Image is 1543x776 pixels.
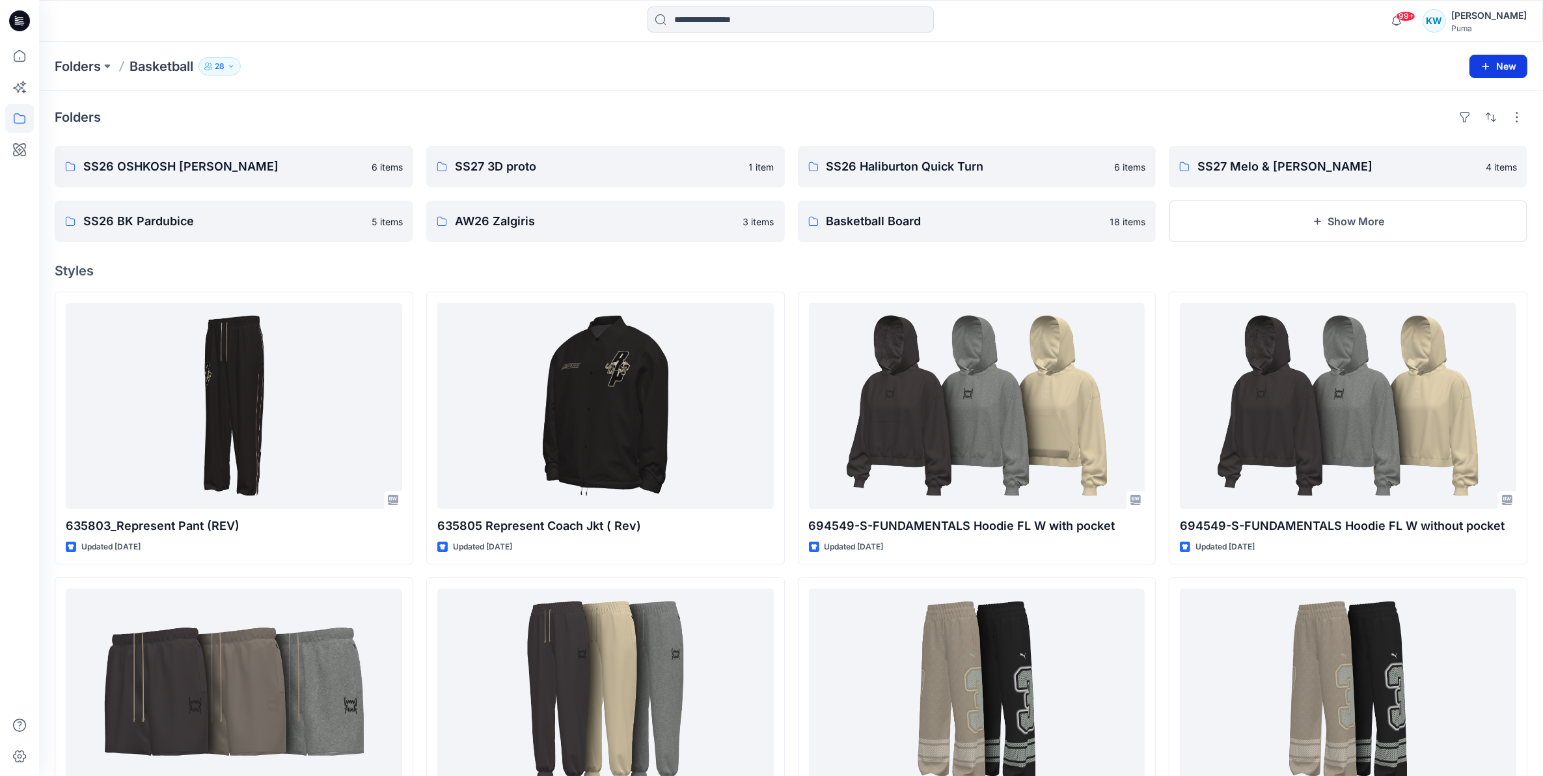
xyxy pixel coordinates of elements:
[55,146,413,187] a: SS26 OSHKOSH [PERSON_NAME]6 items
[1423,9,1446,33] div: KW
[426,146,785,187] a: SS27 3D proto1 item
[743,215,774,229] p: 3 items
[1195,540,1255,554] p: Updated [DATE]
[455,212,735,230] p: AW26 Zalgiris
[372,160,403,174] p: 6 items
[215,59,225,74] p: 28
[809,517,1145,535] p: 694549-S-FUNDAMENTALS Hoodie FL W with pocket
[83,212,364,230] p: SS26 BK Pardubice
[1180,303,1516,509] a: 694549-S-FUNDAMENTALS Hoodie FL W without pocket
[66,303,402,509] a: 635803_Represent Pant (REV)
[798,146,1156,187] a: SS26 Haliburton Quick Turn6 items
[81,540,141,554] p: Updated [DATE]
[66,517,402,535] p: 635803_Represent Pant (REV)
[825,540,884,554] p: Updated [DATE]
[1110,215,1145,229] p: 18 items
[55,201,413,242] a: SS26 BK Pardubice5 items
[437,517,774,535] p: 635805 Represent Coach Jkt ( Rev)
[1197,158,1478,176] p: SS27 Melo & [PERSON_NAME]
[83,158,364,176] p: SS26 OSHKOSH [PERSON_NAME]
[809,303,1145,509] a: 694549-S-FUNDAMENTALS Hoodie FL W with pocket
[1451,23,1527,33] div: Puma
[1451,8,1527,23] div: [PERSON_NAME]
[437,303,774,509] a: 635805 Represent Coach Jkt ( Rev)
[1180,517,1516,535] p: 694549-S-FUNDAMENTALS Hoodie FL W without pocket
[749,160,774,174] p: 1 item
[55,109,101,125] h4: Folders
[1396,11,1415,21] span: 99+
[1169,201,1527,242] button: Show More
[453,540,512,554] p: Updated [DATE]
[1169,146,1527,187] a: SS27 Melo & [PERSON_NAME]4 items
[198,57,241,76] button: 28
[55,263,1527,279] h4: Styles
[1114,160,1145,174] p: 6 items
[130,57,193,76] p: Basketball
[826,212,1102,230] p: Basketball Board
[55,57,101,76] a: Folders
[798,201,1156,242] a: Basketball Board18 items
[1486,160,1517,174] p: 4 items
[455,158,741,176] p: SS27 3D proto
[372,215,403,229] p: 5 items
[826,158,1107,176] p: SS26 Haliburton Quick Turn
[1469,55,1527,78] button: New
[426,201,785,242] a: AW26 Zalgiris3 items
